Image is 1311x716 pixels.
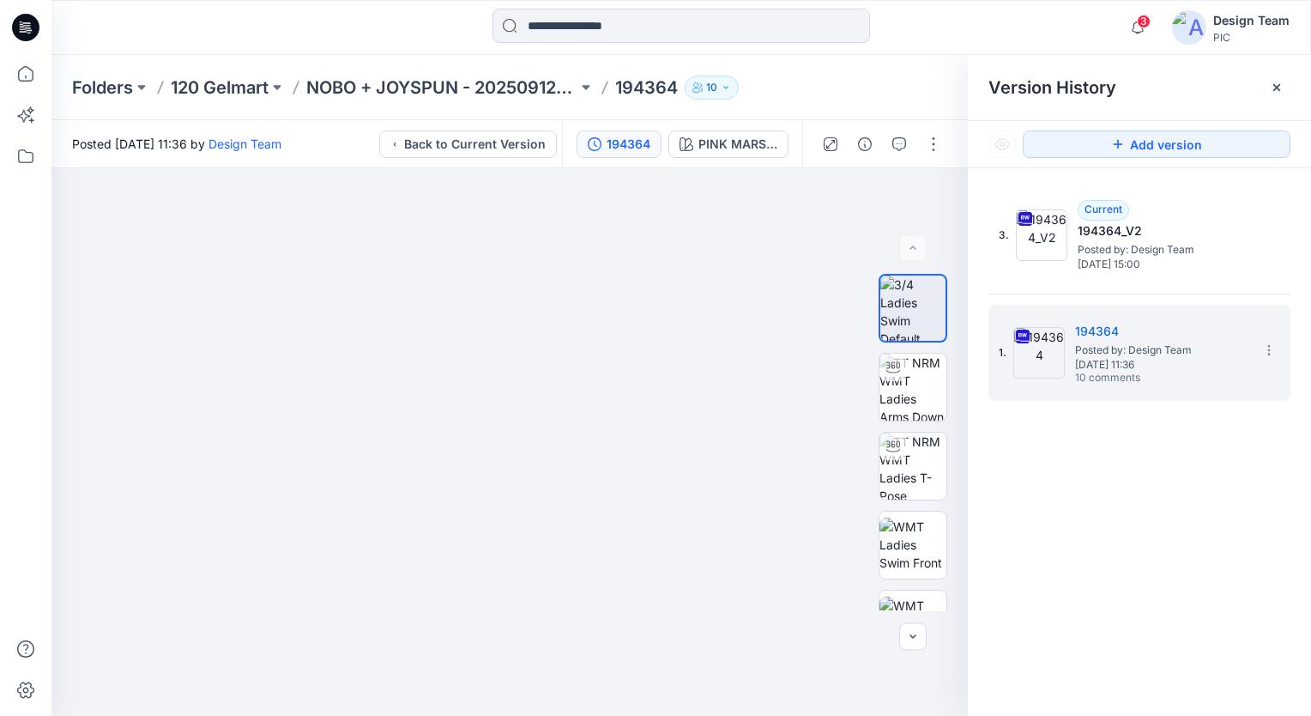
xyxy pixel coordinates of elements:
button: Details [851,130,879,158]
span: [DATE] 11:36 [1075,359,1247,371]
img: WMT Ladies Swim Back [879,597,946,651]
button: Back to Current Version [379,130,557,158]
a: Design Team [208,137,281,151]
img: TT NRM WMT Ladies T-Pose [879,433,946,500]
div: Design Team [1213,10,1290,31]
button: Show Hidden Versions [988,130,1016,158]
h5: 194364_V2 [1078,221,1249,241]
p: 10 [706,78,717,97]
span: 10 comments [1075,372,1195,385]
div: PINK MARSHMALLOW [698,135,777,154]
img: 194364 [1013,327,1065,379]
img: 3/4 Ladies Swim Default [880,276,945,341]
button: 10 [685,76,739,100]
a: NOBO + JOYSPUN - 20250912_120_GC [306,76,577,100]
span: Posted by: Design Team [1075,342,1247,359]
img: eyJhbGciOiJIUzI1NiIsImtpZCI6IjAiLCJzbHQiOiJzZXMiLCJ0eXAiOiJKV1QifQ.eyJkYXRhIjp7InR5cGUiOiJzdG9yYW... [252,143,767,716]
p: 194364 [615,76,678,100]
div: 194364 [607,135,650,154]
a: Folders [72,76,133,100]
span: 1. [999,345,1006,361]
img: TT NRM WMT Ladies Arms Down [879,354,946,421]
a: 120 Gelmart [171,76,269,100]
span: Posted by: Design Team [1078,241,1249,258]
span: 3 [1137,15,1151,28]
button: Close [1270,81,1284,94]
span: 3. [999,228,1009,243]
button: PINK MARSHMALLOW [668,130,788,158]
span: [DATE] 15:00 [1078,258,1249,270]
button: Add version [1023,130,1290,158]
img: WMT Ladies Swim Front [879,518,946,572]
button: 194364 [577,130,662,158]
img: avatar [1172,10,1206,45]
span: Current [1084,203,1122,215]
span: Posted [DATE] 11:36 by [72,135,281,153]
span: Version History [988,77,1116,98]
div: PIC [1213,31,1290,44]
h5: 194364 [1075,321,1247,342]
img: 194364_V2 [1016,209,1067,261]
